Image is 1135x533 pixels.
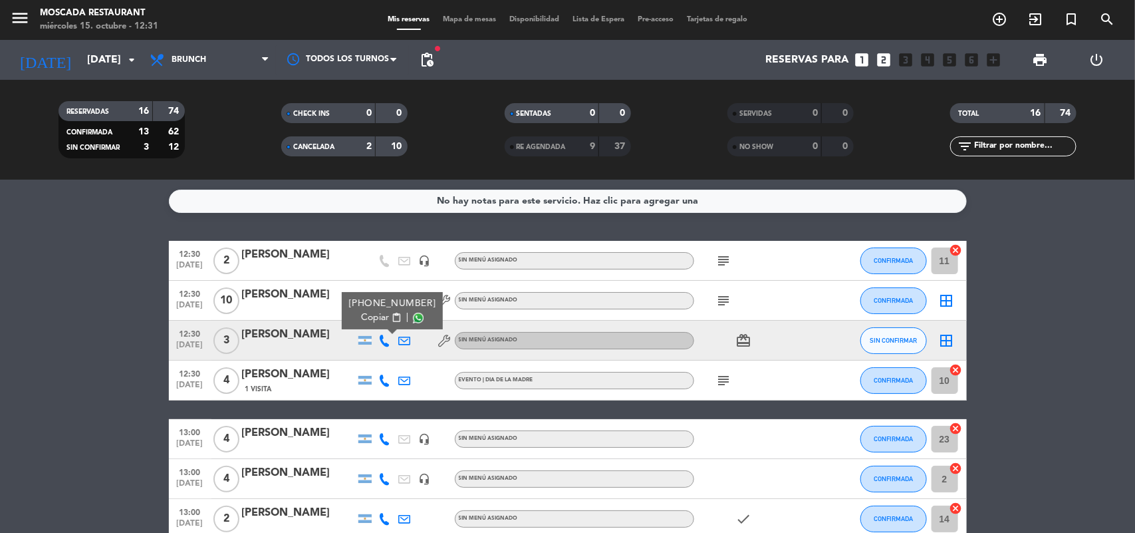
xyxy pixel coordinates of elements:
div: [PHONE_NUMBER] [348,297,436,311]
i: border_all [939,293,955,309]
span: CONFIRMADA [874,377,913,384]
span: Copiar [361,311,389,325]
i: cancel [949,422,963,435]
span: CONFIRMADA [874,257,913,264]
span: 1 Visita [245,384,272,395]
span: CONFIRMADA [874,515,913,522]
span: CONFIRMADA [874,435,913,443]
span: TOTAL [958,110,979,117]
i: arrow_drop_down [124,52,140,68]
button: CONFIRMADA [860,367,927,394]
span: CANCELADA [293,144,334,150]
i: headset_mic [419,255,431,267]
button: CONFIRMADA [860,426,927,452]
button: SIN CONFIRMAR [860,327,927,354]
span: Sin menú asignado [459,258,518,263]
span: Sin menú asignado [459,436,518,441]
strong: 0 [813,108,818,118]
span: Sin menú asignado [459,516,518,521]
strong: 0 [842,108,850,118]
div: miércoles 15. octubre - 12:31 [40,20,158,33]
i: looks_5 [942,51,959,69]
button: CONFIRMADA [860,466,927,492]
strong: 16 [138,106,149,116]
div: LOG OUT [1069,40,1125,80]
span: 4 [213,466,239,492]
div: [PERSON_NAME] [242,246,355,264]
span: 12:30 [174,325,207,341]
strong: 0 [366,108,372,118]
i: card_giftcard [736,333,752,349]
i: looks_4 [920,51,937,69]
span: 12:30 [174,246,207,261]
i: power_settings_new [1088,52,1104,68]
span: SIN CONFIRMAR [66,144,120,151]
span: fiber_manual_record [434,45,441,53]
span: Sin menú asignado [459,476,518,481]
i: looks_3 [898,51,915,69]
i: check [736,511,752,527]
strong: 62 [168,127,182,136]
i: looks_two [876,51,893,69]
i: subject [716,253,732,269]
strong: 3 [144,142,149,152]
span: 4 [213,426,239,452]
strong: 9 [590,142,595,151]
strong: 0 [842,142,850,151]
i: subject [716,293,732,309]
span: CHECK INS [293,110,330,117]
strong: 0 [620,108,628,118]
span: 2 [213,506,239,532]
span: Sin menú asignado [459,337,518,343]
strong: 74 [1061,108,1074,118]
div: [PERSON_NAME] [242,286,355,303]
span: [DATE] [174,381,207,396]
button: CONFIRMADA [860,287,927,314]
span: pending_actions [419,52,435,68]
span: Disponibilidad [503,16,566,23]
span: 10 [213,287,239,314]
strong: 13 [138,127,149,136]
span: 13:00 [174,424,207,439]
span: SERVIDAS [739,110,772,117]
div: [PERSON_NAME] [242,504,355,522]
span: [DATE] [174,439,207,454]
span: RESERVADAS [66,108,109,115]
span: Tarjetas de regalo [680,16,754,23]
span: EVENTO | Dia de la madre [459,377,533,383]
span: print [1032,52,1048,68]
input: Filtrar por nombre... [973,139,1076,154]
i: exit_to_app [1027,11,1043,27]
span: [DATE] [174,301,207,316]
i: menu [10,8,30,28]
span: CONFIRMADA [874,475,913,482]
span: 13:00 [174,504,207,519]
span: SIN CONFIRMAR [870,337,917,344]
strong: 16 [1031,108,1041,118]
span: Reservas para [766,54,849,67]
i: turned_in_not [1063,11,1079,27]
i: cancel [949,363,963,377]
span: RE AGENDADA [517,144,566,150]
div: [PERSON_NAME] [242,366,355,383]
div: [PERSON_NAME] [242,425,355,442]
i: search [1099,11,1115,27]
span: 13:00 [174,464,207,479]
button: menu [10,8,30,33]
i: cancel [949,502,963,515]
span: [DATE] [174,261,207,276]
span: [DATE] [174,341,207,356]
strong: 2 [366,142,372,151]
i: headset_mic [419,473,431,485]
i: subject [716,373,732,389]
span: | [406,311,408,325]
span: [DATE] [174,479,207,494]
span: content_paste [391,313,401,323]
button: Copiarcontent_paste [361,311,402,325]
div: [PERSON_NAME] [242,464,355,482]
span: Mis reservas [381,16,436,23]
i: add_box [985,51,1003,69]
i: looks_one [854,51,871,69]
span: SENTADAS [517,110,552,117]
span: CONFIRMADA [66,129,112,136]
